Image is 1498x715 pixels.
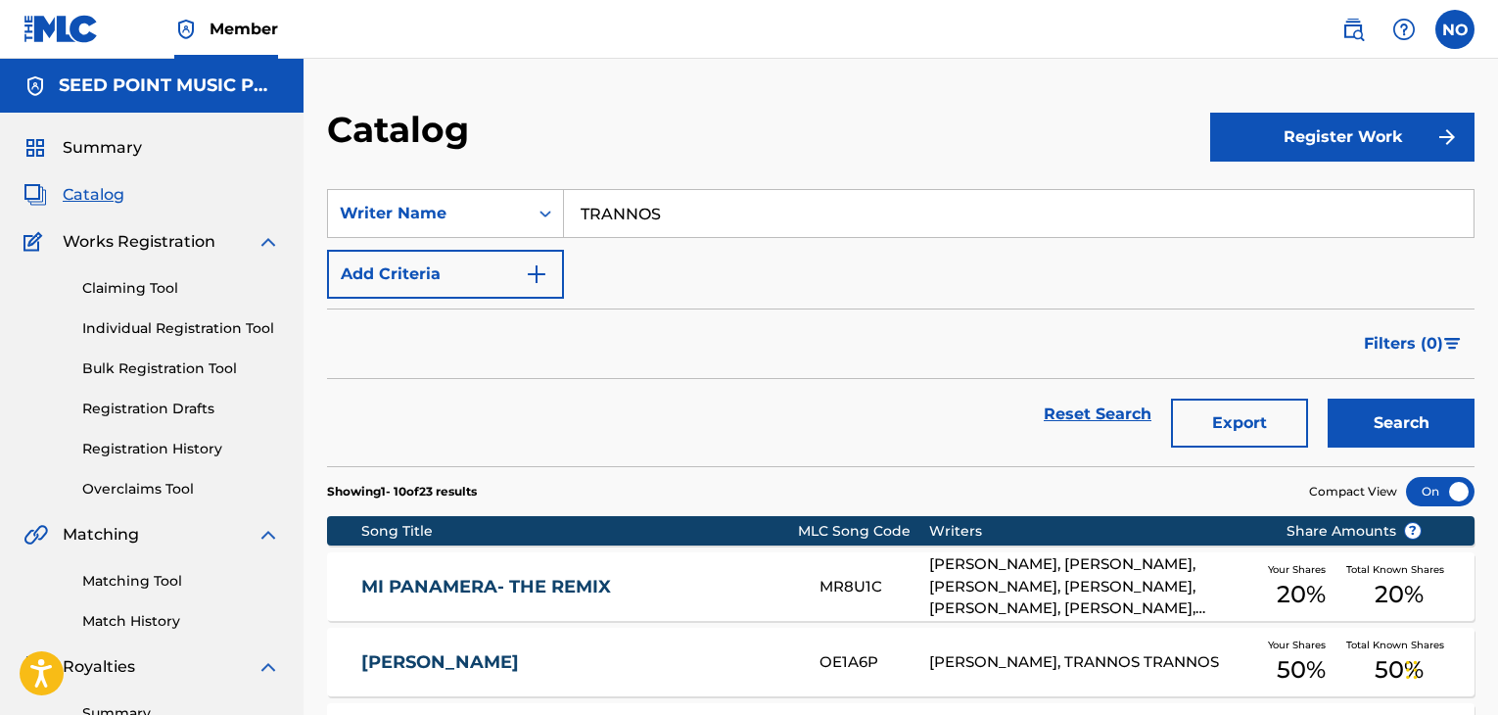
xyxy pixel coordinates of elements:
[23,183,47,207] img: Catalog
[63,183,124,207] span: Catalog
[1277,652,1326,688] span: 50 %
[327,250,564,299] button: Add Criteria
[82,399,280,419] a: Registration Drafts
[257,230,280,254] img: expand
[1341,18,1365,41] img: search
[82,278,280,299] a: Claiming Tool
[1210,113,1475,162] button: Register Work
[63,523,139,547] span: Matching
[1392,18,1416,41] img: help
[174,18,198,41] img: Top Rightsholder
[1277,577,1326,612] span: 20 %
[327,483,477,500] p: Showing 1 - 10 of 23 results
[63,655,135,679] span: Royalties
[361,521,798,542] div: Song Title
[1287,521,1422,542] span: Share Amounts
[1435,10,1475,49] div: User Menu
[327,189,1475,466] form: Search Form
[361,651,793,674] a: [PERSON_NAME]
[1375,577,1424,612] span: 20 %
[1352,319,1475,368] button: Filters (0)
[210,18,278,40] span: Member
[23,655,47,679] img: Royalties
[1400,621,1498,715] iframe: Chat Widget
[1328,399,1475,448] button: Search
[1435,125,1459,149] img: f7272a7cc735f4ea7f67.svg
[1309,483,1397,500] span: Compact View
[525,262,548,286] img: 9d2ae6d4665cec9f34b9.svg
[1364,332,1443,356] span: Filters ( 0 )
[23,74,47,98] img: Accounts
[82,479,280,500] a: Overclaims Tool
[59,74,280,97] h5: SEED POINT MUSIC PUBLISHING LTD
[82,358,280,379] a: Bulk Registration Tool
[1443,446,1498,603] iframe: Resource Center
[82,318,280,339] a: Individual Registration Tool
[63,230,215,254] span: Works Registration
[82,571,280,592] a: Matching Tool
[1406,641,1418,699] div: Μεταφορά
[819,576,928,598] div: MR8U1C
[23,523,48,547] img: Matching
[1034,393,1161,436] a: Reset Search
[798,521,929,542] div: MLC Song Code
[63,136,142,160] span: Summary
[23,136,142,160] a: SummarySummary
[82,611,280,632] a: Match History
[257,523,280,547] img: expand
[361,576,793,598] a: MI PANAMERA- THE REMIX
[23,15,99,43] img: MLC Logo
[1375,652,1424,688] span: 50 %
[327,108,479,152] h2: Catalog
[23,183,124,207] a: CatalogCatalog
[1334,10,1373,49] a: Public Search
[23,230,49,254] img: Works Registration
[1268,562,1334,577] span: Your Shares
[340,202,516,225] div: Writer Name
[929,521,1256,542] div: Writers
[82,439,280,459] a: Registration History
[1268,638,1334,652] span: Your Shares
[1384,10,1424,49] div: Help
[1405,523,1421,539] span: ?
[1400,621,1498,715] div: Widget συνομιλίας
[1346,562,1452,577] span: Total Known Shares
[23,136,47,160] img: Summary
[257,655,280,679] img: expand
[929,651,1256,674] div: [PERSON_NAME], TRANNOS TRANNOS
[929,553,1256,620] div: [PERSON_NAME], [PERSON_NAME], [PERSON_NAME], [PERSON_NAME], [PERSON_NAME], [PERSON_NAME], TRANNOS...
[819,651,928,674] div: OE1A6P
[1346,638,1452,652] span: Total Known Shares
[1444,338,1461,350] img: filter
[1171,399,1308,448] button: Export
